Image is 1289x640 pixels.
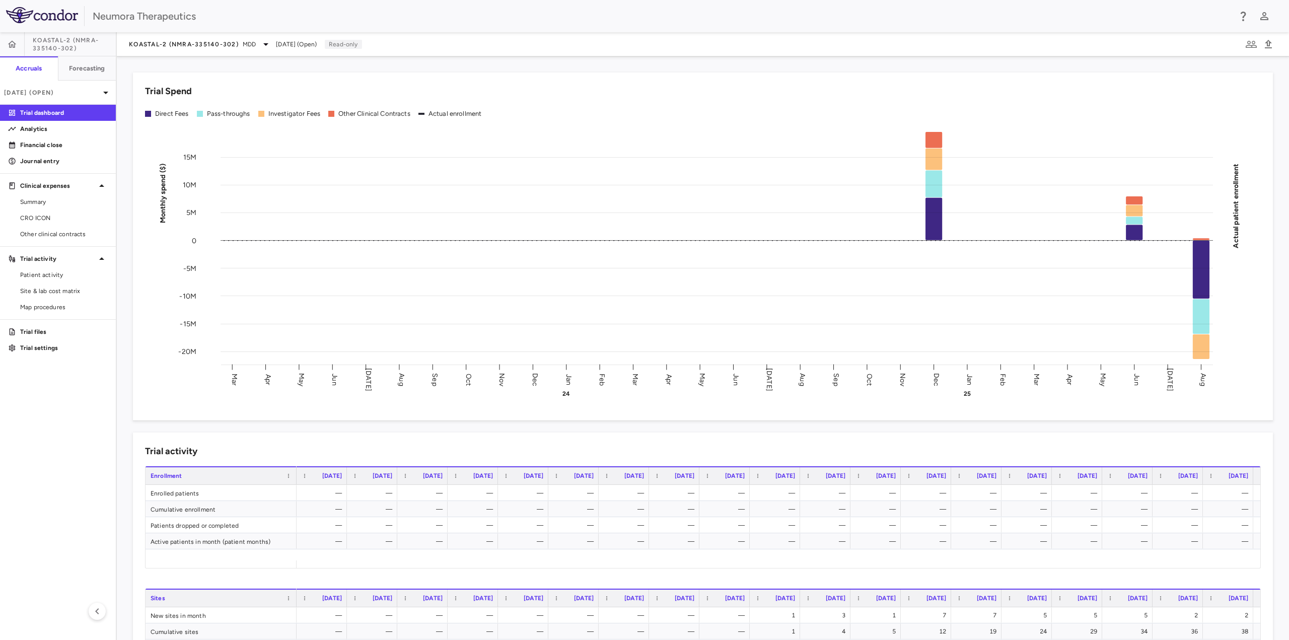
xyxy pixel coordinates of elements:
div: — [406,607,443,623]
div: — [708,517,745,533]
div: — [356,501,392,517]
div: — [860,517,896,533]
div: — [557,607,594,623]
span: [DATE] [322,472,342,479]
text: May [297,373,306,386]
div: — [557,501,594,517]
span: [DATE] [574,595,594,602]
text: [DATE] [765,368,773,391]
text: Mar [230,373,239,385]
tspan: Monthly spend ($) [159,163,167,223]
span: [DATE] [1128,595,1148,602]
div: Investigator Fees [268,109,321,118]
div: — [910,501,946,517]
text: Jun [330,374,339,385]
div: — [457,623,493,639]
div: — [457,485,493,501]
text: Sep [832,373,840,386]
div: — [457,533,493,549]
span: [DATE] [373,595,392,602]
div: — [406,485,443,501]
div: — [658,623,694,639]
span: Map procedures [20,303,108,312]
div: — [1162,485,1198,501]
div: Active patients in month (patient months) [146,533,297,549]
div: — [708,607,745,623]
div: — [356,623,392,639]
span: [DATE] [826,472,845,479]
div: — [708,533,745,549]
div: — [507,501,543,517]
h6: Forecasting [69,64,105,73]
text: Dec [932,373,941,386]
text: Aug [798,373,807,386]
div: — [557,517,594,533]
div: — [960,517,996,533]
text: [DATE] [1166,368,1174,391]
div: — [1162,501,1198,517]
div: — [507,533,543,549]
div: — [507,517,543,533]
tspan: 0 [192,236,196,245]
tspan: -5M [183,264,196,272]
div: — [1011,501,1047,517]
span: [DATE] [725,472,745,479]
div: — [406,623,443,639]
div: — [860,485,896,501]
div: 36 [1162,623,1198,639]
div: — [557,623,594,639]
span: [DATE] [322,595,342,602]
div: — [658,501,694,517]
div: — [759,533,795,549]
span: [DATE] [423,472,443,479]
div: — [557,485,594,501]
span: [DATE] [675,595,694,602]
div: — [860,533,896,549]
div: — [1212,501,1248,517]
text: Oct [464,373,473,385]
p: Trial files [20,327,108,336]
div: — [809,517,845,533]
text: Jun [1132,374,1141,385]
span: [DATE] [524,595,543,602]
div: — [809,533,845,549]
div: — [1011,533,1047,549]
div: — [910,533,946,549]
text: 25 [964,390,971,397]
span: [DATE] [473,472,493,479]
div: — [1111,485,1148,501]
div: 12 [910,623,946,639]
text: Nov [898,373,907,386]
div: — [658,533,694,549]
div: Patients dropped or completed [146,517,297,533]
span: CRO ICON [20,214,108,223]
div: 7 [910,607,946,623]
tspan: 15M [183,153,196,162]
p: Analytics [20,124,108,133]
span: [DATE] [1078,595,1097,602]
span: [DATE] [1178,595,1198,602]
div: 24 [1011,623,1047,639]
tspan: 5M [186,208,196,217]
text: Jan [564,374,573,385]
p: Clinical expenses [20,181,96,190]
div: — [457,501,493,517]
span: [DATE] [1027,472,1047,479]
span: KOASTAL-2 (NMRA-335140-302) [33,36,116,52]
span: [DATE] [1128,472,1148,479]
div: — [1011,517,1047,533]
span: [DATE] [926,595,946,602]
p: Financial close [20,140,108,150]
div: — [1111,501,1148,517]
span: Patient activity [20,270,108,279]
div: — [1212,533,1248,549]
div: 1 [759,623,795,639]
div: Direct Fees [155,109,189,118]
span: Summary [20,197,108,206]
div: — [608,623,644,639]
text: May [698,373,706,386]
text: Dec [531,373,539,386]
div: — [960,501,996,517]
div: Other Clinical Contracts [338,109,410,118]
span: Other clinical contracts [20,230,108,239]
